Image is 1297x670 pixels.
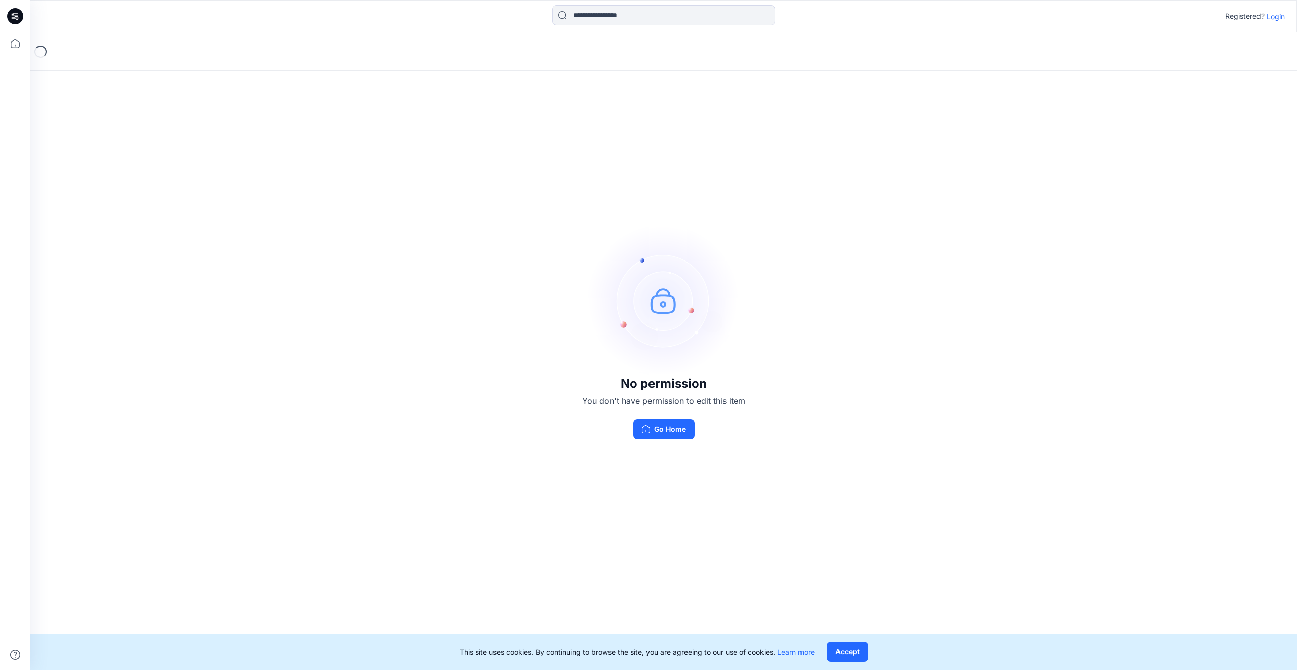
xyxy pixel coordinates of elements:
[777,648,815,656] a: Learn more
[582,377,745,391] h3: No permission
[460,647,815,657] p: This site uses cookies. By continuing to browse the site, you are agreeing to our use of cookies.
[588,225,740,377] img: no-perm.svg
[582,395,745,407] p: You don't have permission to edit this item
[1267,11,1285,22] p: Login
[633,419,695,439] button: Go Home
[1225,10,1265,22] p: Registered?
[827,642,868,662] button: Accept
